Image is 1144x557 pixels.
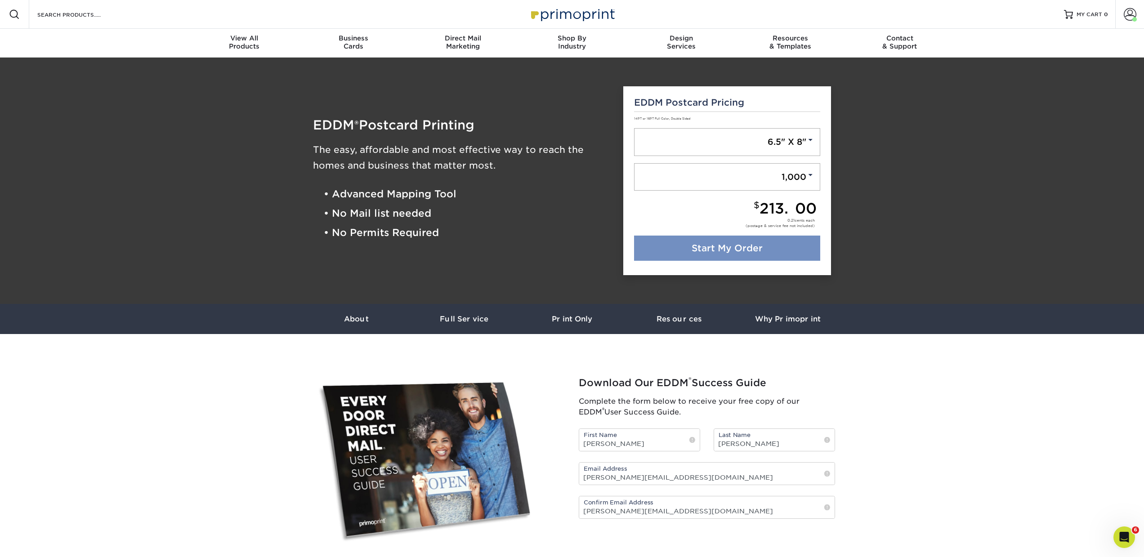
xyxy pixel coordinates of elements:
div: & Support [845,34,954,50]
h3: The easy, affordable and most effective way to reach the homes and business that matter most. [313,142,610,174]
small: 14PT or 16PT Full Color, Double Sided [634,117,690,120]
span: Direct Mail [408,34,518,42]
a: View AllProducts [190,29,299,58]
span: MY CART [1077,11,1102,18]
a: Print Only [518,304,626,334]
span: 6 [1132,526,1139,534]
div: Cards [299,34,408,50]
h3: About [302,315,410,323]
span: Design [626,34,736,42]
li: • Advanced Mapping Tool [324,184,610,204]
input: SEARCH PRODUCTS..... [36,9,124,20]
span: View All [190,34,299,42]
h1: EDDM Postcard Printing [313,119,610,131]
a: 1,000 [634,163,821,191]
a: Start My Order [634,236,821,261]
div: Services [626,34,736,50]
span: 0.21 [787,218,795,223]
h3: Why Primoprint [734,315,842,323]
a: Full Service [410,304,518,334]
span: Business [299,34,408,42]
h5: EDDM Postcard Pricing [634,97,821,108]
a: BusinessCards [299,29,408,58]
span: 213.00 [760,200,817,217]
div: Industry [518,34,627,50]
h3: Print Only [518,315,626,323]
h3: Full Service [410,315,518,323]
img: EDDM Success Guide [309,374,550,549]
iframe: Intercom live chat [1113,526,1135,548]
a: 6.5" X 8" [634,128,821,156]
div: & Templates [736,34,845,50]
li: • No Mail list needed [324,204,610,223]
p: Complete the form below to receive your free copy of our EDDM User Success Guide. [579,396,835,418]
a: Resources [626,304,734,334]
a: Direct MailMarketing [408,29,518,58]
span: ® [354,118,359,131]
span: 0 [1104,11,1108,18]
a: DesignServices [626,29,736,58]
li: • No Permits Required [324,223,610,243]
a: Shop ByIndustry [518,29,627,58]
h3: Resources [626,315,734,323]
img: Primoprint [527,4,617,24]
span: Contact [845,34,954,42]
div: Marketing [408,34,518,50]
span: Shop By [518,34,627,42]
a: Contact& Support [845,29,954,58]
a: Why Primoprint [734,304,842,334]
div: Products [190,34,299,50]
a: Resources& Templates [736,29,845,58]
sup: ® [688,375,692,384]
h2: Download Our EDDM Success Guide [579,377,835,389]
sup: ® [602,406,604,413]
span: Resources [736,34,845,42]
div: cents each (postage & service fee not included) [746,218,815,228]
small: $ [754,200,760,210]
a: About [302,304,410,334]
